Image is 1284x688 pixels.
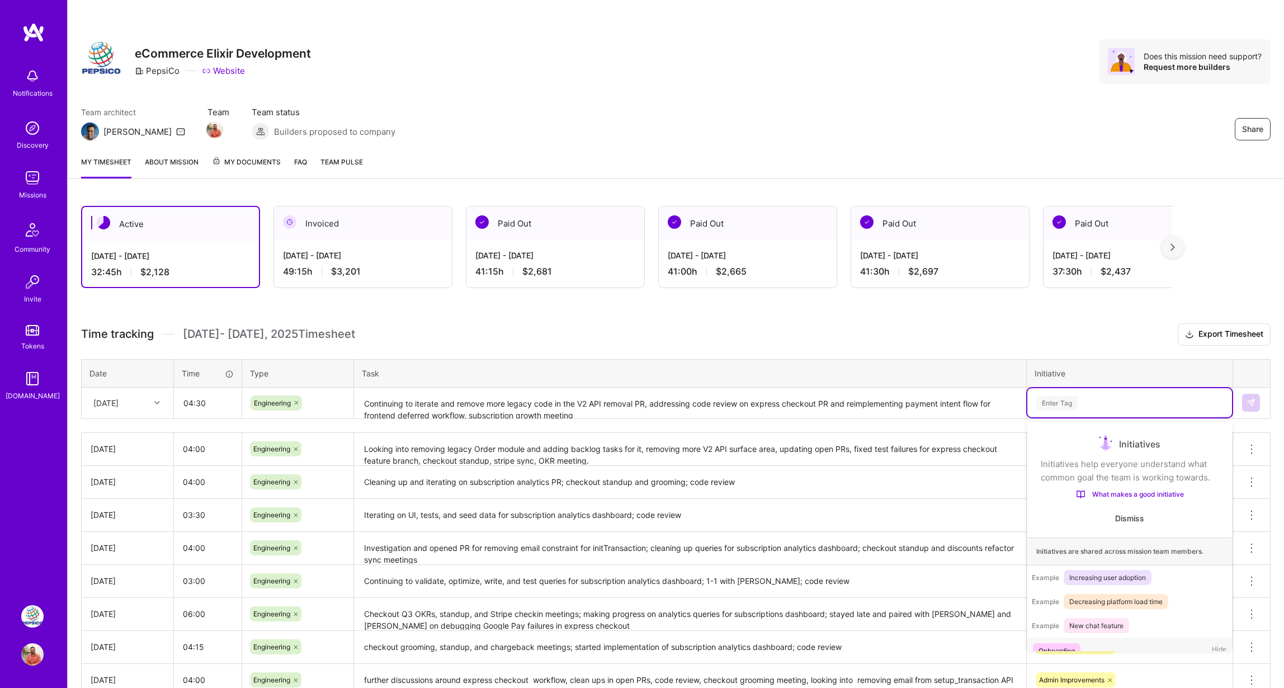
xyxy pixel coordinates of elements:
span: Share [1242,124,1263,135]
textarea: Investigation and opened PR for removing email constraint for initTransaction; cleaning up querie... [355,533,1025,564]
div: [DATE] [91,674,164,686]
textarea: Iterating on UI, tests, and seed data for subscription analytics dashboard; code review [355,500,1025,531]
span: Engineering [253,511,290,519]
img: bell [21,65,44,87]
div: [DATE] - [DATE] [1052,249,1212,261]
span: Hide [1212,643,1226,658]
img: Submit [1247,398,1255,407]
img: logo [22,22,45,43]
input: HH:MM [174,467,242,497]
div: 41:00 h [668,266,828,277]
span: My Documents [212,156,281,168]
img: Invoiced [283,215,296,229]
a: What makes a good initiative [1041,489,1219,499]
div: Does this mission need support? [1144,51,1262,62]
th: Date [82,359,174,387]
a: My timesheet [81,156,131,178]
span: Engineering [253,676,290,684]
img: Team Architect [81,122,99,140]
span: Engineering [253,478,290,486]
div: 41:30 h [860,266,1020,277]
span: Team Pulse [320,158,363,166]
div: [DATE] [91,476,164,488]
a: Team Member Avatar [207,120,222,139]
div: Invite [24,293,41,305]
div: Initiatives [1041,435,1219,453]
input: HH:MM [174,632,242,662]
div: [PERSON_NAME] [103,126,172,138]
span: $2,128 [140,266,169,278]
div: [DATE] [91,575,164,587]
img: right [1170,243,1175,251]
textarea: Looking into removing legacy Order module and adding backlog tasks for it, removing more V2 API s... [355,434,1025,465]
a: About Mission [145,156,199,178]
span: Team architect [81,106,185,118]
div: Enter Tag [1036,394,1078,412]
div: [DATE] - [DATE] [860,249,1020,261]
span: Engineering [253,445,290,453]
div: [DOMAIN_NAME] [6,390,60,402]
span: Engineering [254,399,291,407]
img: teamwork [21,167,44,189]
span: Increasing user adoption [1064,570,1151,585]
div: [DATE] [91,443,164,455]
input: HH:MM [174,388,241,418]
div: Onboarding [1038,645,1075,657]
img: discovery [21,117,44,139]
div: [DATE] [91,641,164,653]
img: Paid Out [1052,215,1066,229]
span: $2,697 [908,266,938,277]
span: Decreasing platform load time [1064,594,1168,609]
div: [DATE] [91,542,164,554]
textarea: Continuing to iterate and remove more legacy code in the V2 API removal PR, addressing code revie... [355,389,1025,418]
img: tokens [26,325,39,336]
span: Example [1032,597,1059,606]
img: Paid Out [860,215,874,229]
i: icon Chevron [154,400,160,406]
span: Engineering [253,610,290,618]
span: Builders proposed to company [274,126,395,138]
div: Invoiced [274,206,452,241]
span: $2,681 [522,266,552,277]
div: 37:30 h [1052,266,1212,277]
img: User Avatar [21,643,44,666]
div: Active [82,207,259,241]
img: PepsiCo: eCommerce Elixir Development [21,605,44,628]
i: icon Mail [176,127,185,136]
div: [DATE] - [DATE] [283,249,443,261]
img: Community [19,216,46,243]
button: Dismiss [1115,513,1144,524]
input: HH:MM [174,566,242,596]
div: Notifications [13,87,53,99]
img: guide book [21,367,44,390]
i: icon CompanyGray [135,67,144,76]
span: Time tracking [81,327,154,341]
input: HH:MM [174,434,242,464]
img: Invite [21,271,44,293]
i: icon Download [1185,329,1194,341]
img: What makes a good initiative [1076,490,1085,499]
span: Engineering [253,577,290,585]
div: Community [15,243,50,255]
div: Time [182,367,234,379]
th: Task [354,359,1027,387]
img: Paid Out [668,215,681,229]
img: Builders proposed to company [252,122,270,140]
div: 49:15 h [283,266,443,277]
span: Example [1032,573,1059,582]
span: [DATE] - [DATE] , 2025 Timesheet [183,327,355,341]
div: [DATE] [93,397,119,409]
input: HH:MM [174,500,242,530]
th: Type [242,359,354,387]
div: 32:45 h [91,266,250,278]
div: Request more builders [1144,62,1262,72]
a: Website [202,65,245,77]
div: Discovery [17,139,49,151]
textarea: checkout grooming, standup, and chargeback meetings; started implementation of subscription analy... [355,632,1025,663]
div: Missions [19,189,46,201]
span: Team status [252,106,395,118]
div: [DATE] [91,509,164,521]
div: Initiatives are shared across mission team members. [1027,538,1232,566]
input: HH:MM [174,533,242,563]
